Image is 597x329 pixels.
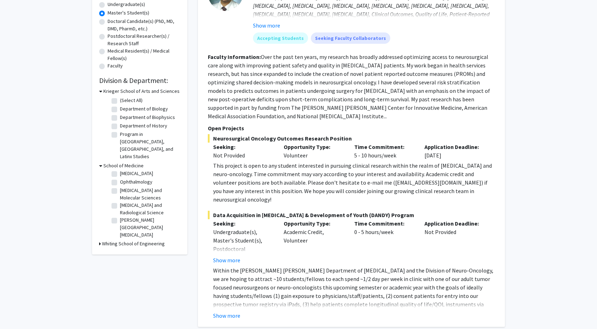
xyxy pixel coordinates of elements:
p: Opportunity Type: [284,219,344,228]
label: Department of Biology [120,105,168,113]
label: Department of History [120,122,167,130]
span: Neurosurgical Oncology Outcomes Research Position [208,134,495,143]
div: Not Provided [419,219,490,264]
label: Postdoctoral Researcher(s) / Research Staff [108,32,180,47]
div: Academic Credit, Volunteer [278,219,349,264]
p: Time Commitment: [354,143,414,151]
label: [MEDICAL_DATA] and Radiological Science [120,202,179,216]
p: Within the [PERSON_NAME] [PERSON_NAME] Department of [MEDICAL_DATA] and the Division of Neuro-Onc... [213,266,495,325]
label: Department of Biophysics [120,114,175,121]
label: (Select All) [120,97,143,104]
label: Master's Student(s) [108,9,149,17]
iframe: Chat [5,297,30,324]
p: Seeking: [213,219,273,228]
h3: Krieger School of Arts and Sciences [103,88,180,95]
button: Show more [213,311,240,320]
p: Application Deadline: [424,143,484,151]
h3: Whiting School of Engineering [102,240,165,247]
mat-chip: Seeking Faculty Collaborators [311,32,390,44]
div: This project is open to any student interested in pursuing clinical research within the realm of ... [213,161,495,204]
div: [DATE] [419,143,490,160]
div: 0 - 5 hours/week [349,219,420,264]
div: Undergraduate(s), Master's Student(s), Postdoctoral Researcher(s) / Research Staff, Medical Resid... [213,228,273,287]
p: Opportunity Type: [284,143,344,151]
p: Application Deadline: [424,219,484,228]
div: Volunteer [278,143,349,160]
p: Open Projects [208,124,495,132]
fg-read-more: Over the past ten years, my research has broadly addressed optimizing access to neurosurgical car... [208,53,490,120]
label: Ophthalmology [120,178,152,186]
button: Show more [213,256,240,264]
label: Doctoral Candidate(s) (PhD, MD, DMD, PharmD, etc.) [108,18,180,32]
label: [MEDICAL_DATA] [120,170,153,177]
div: Not Provided [213,151,273,160]
label: Faculty [108,62,123,70]
p: Seeking: [213,143,273,151]
button: Show more [253,21,280,30]
mat-chip: Accepting Students [253,32,308,44]
label: Undergraduate(s) [108,1,145,8]
label: Medical Resident(s) / Medical Fellow(s) [108,47,180,62]
label: [PERSON_NAME][GEOGRAPHIC_DATA][MEDICAL_DATA] [120,216,179,239]
p: Time Commitment: [354,219,414,228]
h2: Division & Department: [99,76,180,85]
span: Data Acquisition in [MEDICAL_DATA] & Development of Youth (DANDY) Program [208,211,495,219]
label: Program in [GEOGRAPHIC_DATA], [GEOGRAPHIC_DATA], and Latinx Studies [120,131,179,160]
b: Faculty Information: [208,53,261,60]
h3: School of Medicine [103,162,144,169]
div: 5 - 10 hours/week [349,143,420,160]
label: [MEDICAL_DATA] and Molecular Sciences [120,187,179,202]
